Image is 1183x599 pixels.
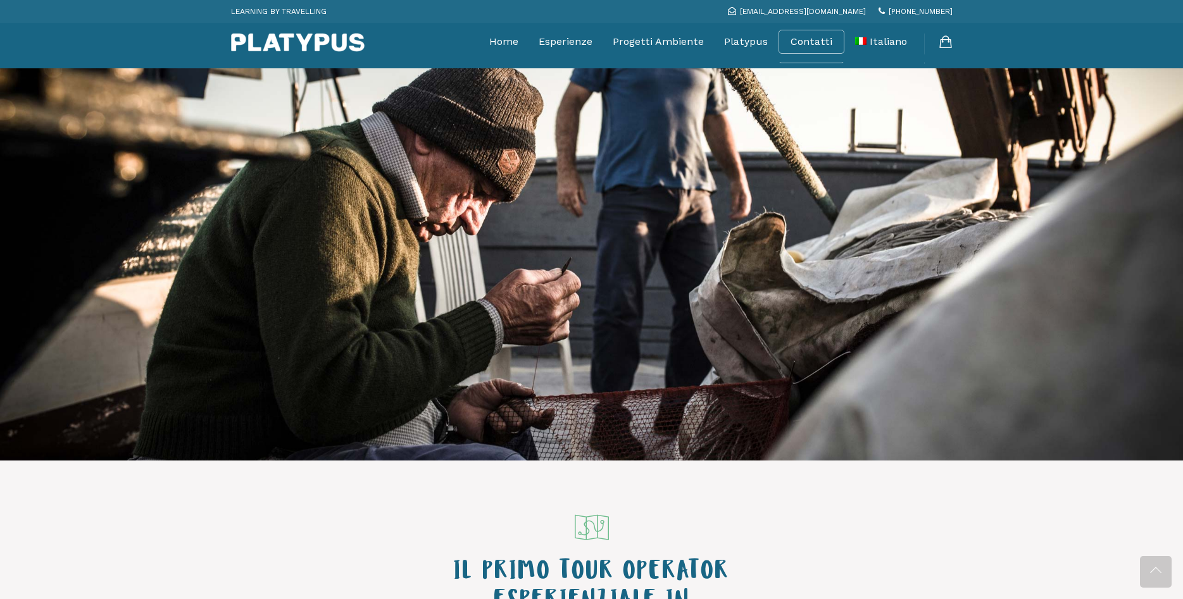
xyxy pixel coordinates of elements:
img: Platypus [231,33,365,52]
span: [PHONE_NUMBER] [889,7,953,16]
p: LEARNING BY TRAVELLING [231,3,327,20]
a: Esperienze [539,26,592,58]
a: Progetti Ambiente [613,26,704,58]
a: Contatti [791,35,832,48]
a: Italiano [855,26,907,58]
a: Home [489,26,518,58]
span: Italiano [870,35,907,47]
a: [EMAIL_ADDRESS][DOMAIN_NAME] [728,7,866,16]
a: Platypus [724,26,768,58]
a: [PHONE_NUMBER] [879,7,953,16]
span: [EMAIL_ADDRESS][DOMAIN_NAME] [740,7,866,16]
